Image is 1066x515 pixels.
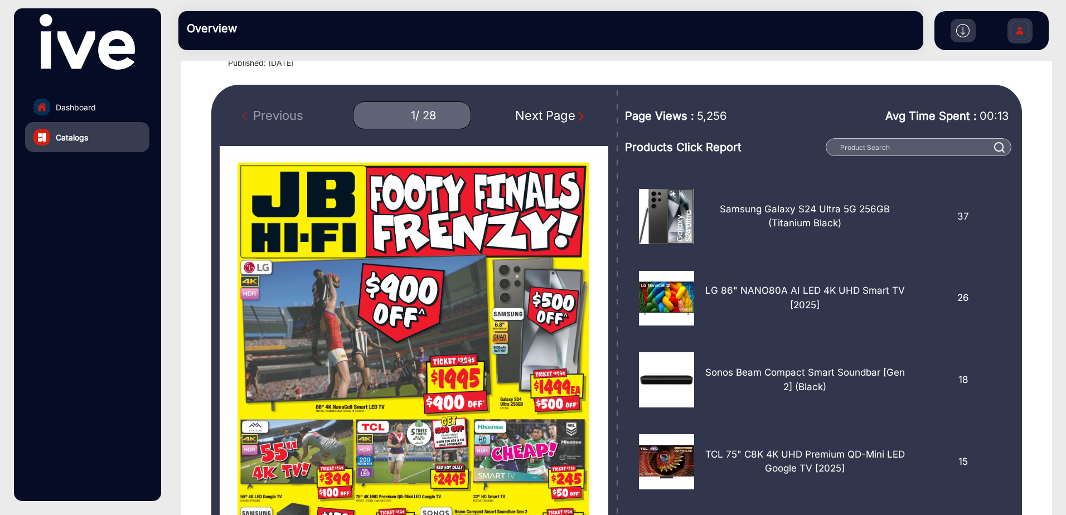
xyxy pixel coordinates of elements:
[956,24,970,37] img: h2download.svg
[702,202,908,231] p: Samsung Galaxy S24 Ultra 5G 256GB (Titanium Black)
[25,122,149,152] a: Catalogs
[639,271,694,326] img: 8027651758166635464.jpeg
[702,448,908,476] p: TCL 75" C8K 4K UHD Premium QD-Mini LED Google TV [2025]
[702,366,908,394] p: Sonos Beam Compact Smart Soundbar [Gen 2] (Black)
[625,108,694,124] span: Page Views :
[56,132,88,143] span: Catalogs
[915,189,1011,244] div: 37
[187,22,343,35] h3: Overview
[639,189,694,244] img: 6722561758166635184.jpeg
[915,434,1011,489] div: 15
[37,102,47,112] img: home
[639,434,694,489] img: 7973571758166635443.jpeg
[697,108,726,124] span: 5,256
[40,14,134,70] img: vmg-logo
[38,133,46,142] img: catalog
[56,101,96,113] span: Dashboard
[25,92,149,122] a: Dashboard
[915,352,1011,407] div: 18
[415,109,436,123] div: / 28
[639,352,694,407] img: 5359431758166635006.jpeg
[575,111,587,122] img: Next Page
[885,108,977,124] span: Avg Time Spent :
[702,284,908,312] p: LG 86" NANO80A AI LED 4K UHD Smart TV [2025]
[980,109,1009,123] span: 00:13
[228,59,1039,68] h4: Published: [DATE]
[515,106,587,125] div: Next Page
[625,140,821,154] h3: Products Click Report
[994,142,1005,153] img: prodSearch%20_white.svg
[1008,13,1031,52] img: Sign%20Up.svg
[826,138,1011,156] input: Product Search
[915,271,1011,326] div: 26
